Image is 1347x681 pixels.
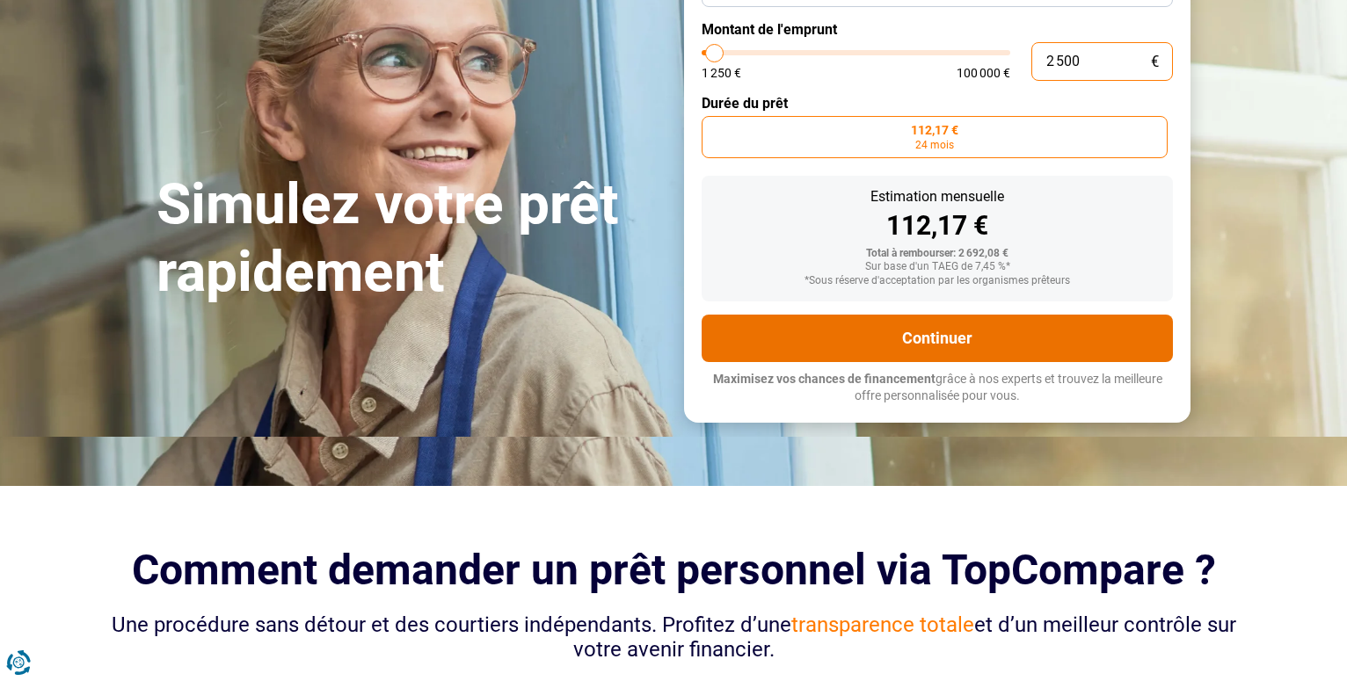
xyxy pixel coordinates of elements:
label: Durée du prêt [702,95,1173,112]
div: Une procédure sans détour et des courtiers indépendants. Profitez d’une et d’un meilleur contrôle... [104,612,1243,663]
button: Continuer [702,315,1173,362]
h1: Simulez votre prêt rapidement [157,171,663,307]
p: grâce à nos experts et trouvez la meilleure offre personnalisée pour vous. [702,371,1173,405]
div: Estimation mensuelle [716,190,1159,204]
span: Maximisez vos chances de financement [713,372,936,386]
span: 100 000 € [957,67,1010,79]
span: 24 mois [915,140,954,150]
div: *Sous réserve d'acceptation par les organismes prêteurs [716,275,1159,287]
span: 1 250 € [702,67,741,79]
span: 112,17 € [911,124,958,136]
span: € [1151,54,1159,69]
label: Montant de l'emprunt [702,21,1173,38]
span: transparence totale [791,612,974,637]
div: Total à rembourser: 2 692,08 € [716,248,1159,260]
div: 112,17 € [716,213,1159,239]
div: Sur base d'un TAEG de 7,45 %* [716,261,1159,273]
h2: Comment demander un prêt personnel via TopCompare ? [104,546,1243,594]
